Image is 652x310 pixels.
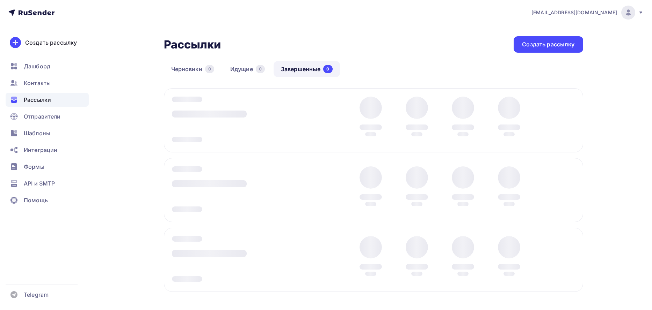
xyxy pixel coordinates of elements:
div: 0 [205,65,214,73]
span: Формы [24,162,44,171]
a: Отправители [6,109,89,123]
a: Рассылки [6,93,89,107]
span: Интеграции [24,146,57,154]
div: Создать рассылку [522,40,574,48]
span: Отправители [24,112,61,121]
span: Помощь [24,196,48,204]
span: Дашборд [24,62,50,70]
span: API и SMTP [24,179,55,188]
a: Формы [6,160,89,174]
span: Рассылки [24,96,51,104]
a: [EMAIL_ADDRESS][DOMAIN_NAME] [531,6,644,20]
a: Черновики0 [164,61,222,77]
a: Дашборд [6,59,89,73]
a: Идущие0 [223,61,272,77]
div: 0 [256,65,265,73]
span: Шаблоны [24,129,50,137]
span: Контакты [24,79,51,87]
h2: Рассылки [164,38,221,52]
a: Завершенные0 [274,61,340,77]
div: Создать рассылку [25,38,77,47]
div: 0 [323,65,332,73]
a: Шаблоны [6,126,89,140]
span: [EMAIL_ADDRESS][DOMAIN_NAME] [531,9,617,16]
span: Telegram [24,290,49,299]
a: Контакты [6,76,89,90]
